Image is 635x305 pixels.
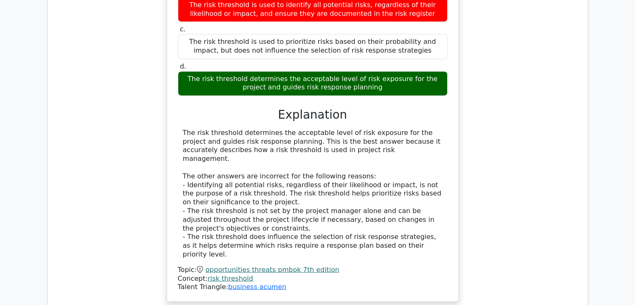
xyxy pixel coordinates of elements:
[178,34,448,59] div: The risk threshold is used to prioritize risks based on their probability and impact, but does no...
[183,107,443,122] h3: Explanation
[180,25,186,33] span: c.
[178,71,448,96] div: The risk threshold determines the acceptable level of risk exposure for the project and guides ri...
[180,62,186,70] span: d.
[205,265,339,273] a: opportunities threats pmbok 7th edition
[207,274,253,282] a: risk threshold
[228,282,286,290] a: business acumen
[178,274,448,283] div: Concept:
[178,265,448,291] div: Talent Triangle:
[183,128,443,259] div: The risk threshold determines the acceptable level of risk exposure for the project and guides ri...
[178,265,448,274] div: Topic:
